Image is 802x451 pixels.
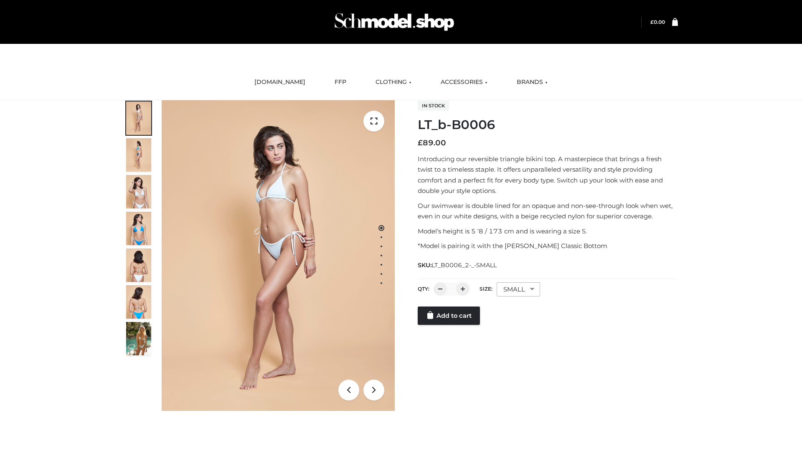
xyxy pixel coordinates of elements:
bdi: 89.00 [418,138,446,147]
a: BRANDS [510,73,554,91]
a: £0.00 [650,19,665,25]
img: ArielClassicBikiniTop_CloudNine_AzureSky_OW114ECO_2-scaled.jpg [126,138,151,172]
span: £ [418,138,423,147]
p: Our swimwear is double lined for an opaque and non-see-through look when wet, even in our white d... [418,200,678,222]
img: ArielClassicBikiniTop_CloudNine_AzureSky_OW114ECO_3-scaled.jpg [126,175,151,208]
div: SMALL [497,282,540,296]
span: In stock [418,101,449,111]
bdi: 0.00 [650,19,665,25]
span: £ [650,19,654,25]
a: [DOMAIN_NAME] [248,73,312,91]
a: FFP [328,73,353,91]
img: Schmodel Admin 964 [332,5,457,38]
p: *Model is pairing it with the [PERSON_NAME] Classic Bottom [418,241,678,251]
img: ArielClassicBikiniTop_CloudNine_AzureSky_OW114ECO_1-scaled.jpg [126,101,151,135]
label: QTY: [418,286,429,292]
h1: LT_b-B0006 [418,117,678,132]
a: Add to cart [418,307,480,325]
img: Arieltop_CloudNine_AzureSky2.jpg [126,322,151,355]
img: ArielClassicBikiniTop_CloudNine_AzureSky_OW114ECO_8-scaled.jpg [126,285,151,319]
a: ACCESSORIES [434,73,494,91]
span: LT_B0006_2-_-SMALL [431,261,497,269]
p: Model’s height is 5 ‘8 / 173 cm and is wearing a size S. [418,226,678,237]
span: SKU: [418,260,497,270]
label: Size: [480,286,492,292]
img: ArielClassicBikiniTop_CloudNine_AzureSky_OW114ECO_1 [162,100,395,411]
img: ArielClassicBikiniTop_CloudNine_AzureSky_OW114ECO_4-scaled.jpg [126,212,151,245]
img: ArielClassicBikiniTop_CloudNine_AzureSky_OW114ECO_7-scaled.jpg [126,248,151,282]
a: CLOTHING [369,73,418,91]
p: Introducing our reversible triangle bikini top. A masterpiece that brings a fresh twist to a time... [418,154,678,196]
